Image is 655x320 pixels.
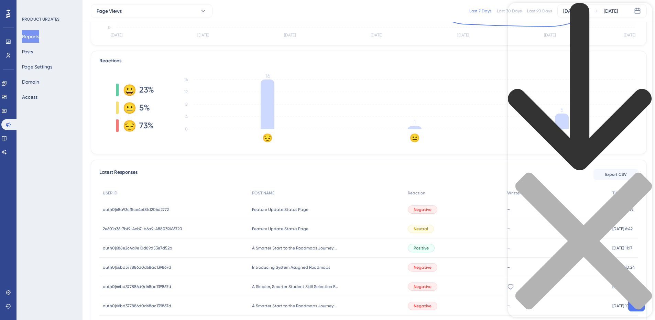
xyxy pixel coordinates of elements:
tspan: 0 [108,25,111,30]
button: Access [22,91,37,103]
span: POST NAME [252,190,274,196]
tspan: 16 [184,77,188,82]
span: Introducing System Assigned Roadmaps [252,265,330,270]
span: Negative [414,284,432,289]
button: Page Settings [22,61,52,73]
span: auth0|68a93cf5ce4ef8fd206d2772 [103,207,169,212]
div: - [507,206,605,213]
tspan: [DATE] [371,33,382,38]
tspan: 4 [185,114,188,119]
tspan: 0 [185,127,188,131]
span: A Simpler, Smarter Student Skill Selection Experience [252,284,338,289]
span: A Smarter Start to the Roadmaps Journey: Introducing the New Diagnostic Page! [252,303,338,309]
span: Reaction [408,190,425,196]
div: - [507,245,605,251]
div: 😐 [123,102,134,113]
tspan: [DATE] [457,33,469,38]
button: Open AI Assistant Launcher [2,2,19,19]
div: 😀 [123,84,134,95]
span: USER ID [103,190,118,196]
span: Negative [414,207,432,212]
span: A Smarter Start to the Roadmaps Journey: Introducing the New Diagnostic Page! [252,245,338,251]
span: Neutral [414,226,428,232]
button: Domain [22,76,39,88]
text: 😔 [262,133,273,143]
span: Written Feedback [507,190,543,196]
div: PRODUCT UPDATES [22,17,59,22]
span: 73% [139,120,154,131]
span: 2e601a36-7bf9-4cb7-b6a9-488039416720 [103,226,182,232]
span: Need Help? [16,2,43,10]
span: 5% [139,102,150,113]
button: Reports [22,30,39,43]
text: 😐 [410,133,420,143]
div: Last 30 Days [497,8,522,14]
span: Negative [414,265,432,270]
tspan: 12 [184,89,188,94]
span: Feature Update Status Page [252,226,308,232]
span: auth0|66bd377886d0d68ac139867d [103,303,171,309]
tspan: [DATE] [197,33,209,38]
div: - [507,264,605,270]
tspan: 1 [414,119,416,126]
span: Positive [414,245,429,251]
tspan: 16 [265,73,270,79]
span: auth0|66bd377886d0d68ac139867d [103,284,171,289]
div: Reactions [99,57,638,65]
div: 4 [48,3,50,9]
tspan: [DATE] [111,33,122,38]
div: Last 7 Days [469,8,491,14]
div: - [507,225,605,232]
button: Posts [22,45,33,58]
span: auth0|66bd377886d0d68ac139867d [103,265,171,270]
button: Page Views [91,4,212,18]
span: auth0|688e2c4a9e10d89d53e7d52b [103,245,172,251]
span: 23% [139,84,154,95]
img: launcher-image-alternative-text [4,4,17,17]
span: Feature Update Status Page [252,207,308,212]
div: - [507,302,605,309]
tspan: 8 [185,102,188,107]
span: Page Views [97,7,122,15]
span: Latest Responses [99,168,138,181]
div: 😔 [123,120,134,131]
span: Negative [414,303,432,309]
tspan: [DATE] [284,33,296,38]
